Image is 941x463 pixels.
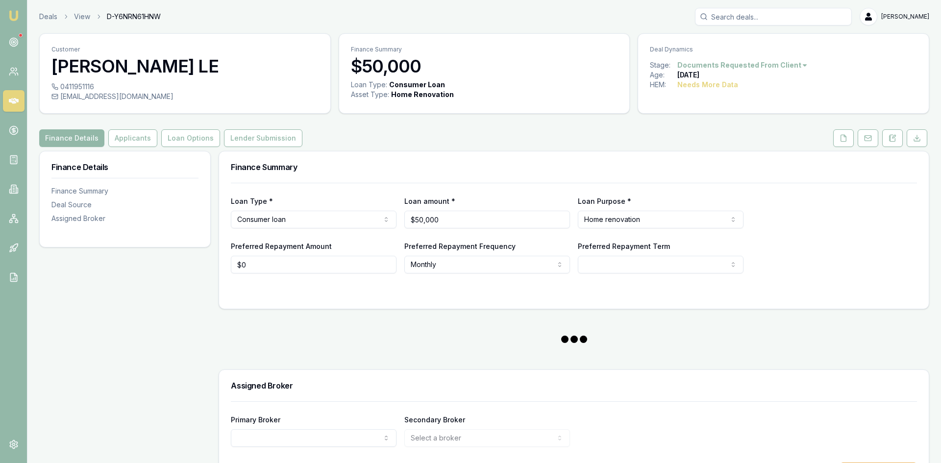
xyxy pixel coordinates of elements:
div: [EMAIL_ADDRESS][DOMAIN_NAME] [51,92,319,101]
label: Preferred Repayment Amount [231,242,332,250]
div: Consumer Loan [389,80,445,90]
label: Loan amount * [404,197,455,205]
p: Finance Summary [351,46,618,53]
label: Preferred Repayment Frequency [404,242,516,250]
p: Deal Dynamics [650,46,917,53]
button: Loan Options [161,129,220,147]
a: Finance Details [39,129,106,147]
div: Needs More Data [677,80,738,90]
nav: breadcrumb [39,12,161,22]
label: Preferred Repayment Term [578,242,670,250]
a: Lender Submission [222,129,304,147]
div: [DATE] [677,70,699,80]
div: 0411951116 [51,82,319,92]
button: Documents Requested From Client [677,60,808,70]
label: Loan Purpose * [578,197,631,205]
label: Primary Broker [231,415,280,424]
a: View [74,12,90,22]
div: Asset Type : [351,90,389,99]
div: Deal Source [51,200,198,210]
h3: $50,000 [351,56,618,76]
div: Loan Type: [351,80,387,90]
div: Finance Summary [51,186,198,196]
div: Home Renovation [391,90,454,99]
input: $ [231,256,396,273]
label: Loan Type * [231,197,273,205]
button: Lender Submission [224,129,302,147]
h3: Finance Details [51,163,198,171]
button: Finance Details [39,129,104,147]
div: Age: [650,70,677,80]
a: Applicants [106,129,159,147]
div: HEM: [650,80,677,90]
span: D-Y6NRN61HNW [107,12,161,22]
p: Customer [51,46,319,53]
div: Assigned Broker [51,214,198,223]
input: $ [404,211,570,228]
span: [PERSON_NAME] [881,13,929,21]
img: emu-icon-u.png [8,10,20,22]
h3: Assigned Broker [231,382,917,390]
h3: Finance Summary [231,163,917,171]
a: Deals [39,12,57,22]
button: Applicants [108,129,157,147]
h3: [PERSON_NAME] LE [51,56,319,76]
label: Secondary Broker [404,415,465,424]
input: Search deals [695,8,852,25]
a: Loan Options [159,129,222,147]
div: Stage: [650,60,677,70]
